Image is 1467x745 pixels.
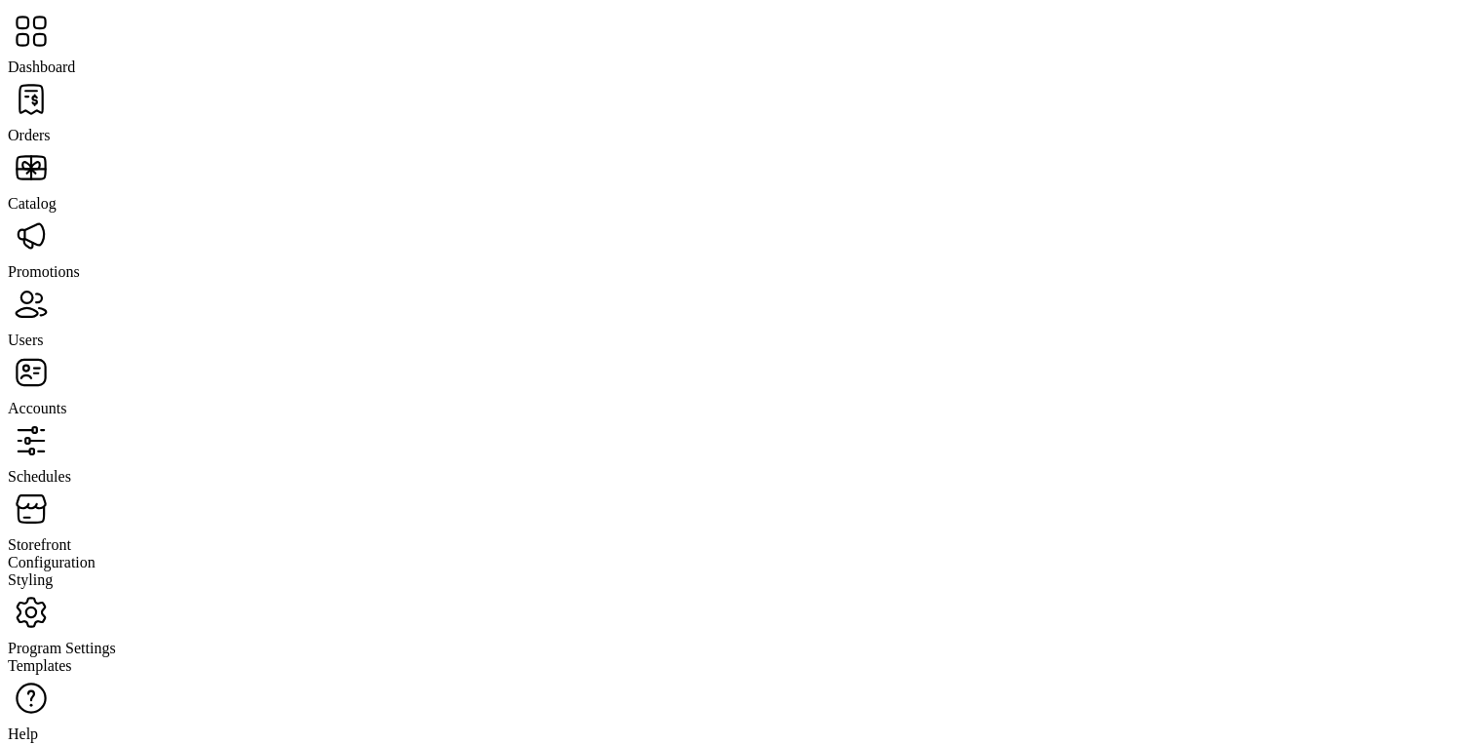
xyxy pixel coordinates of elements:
span: Accounts [8,400,66,416]
span: Styling [8,571,53,588]
span: Dashboard [8,59,75,75]
span: Configuration [8,554,96,570]
span: Promotions [8,263,80,280]
span: Catalog [8,195,57,212]
span: Orders [8,127,51,143]
span: Users [8,332,43,348]
span: Templates [8,657,72,674]
span: Help [8,725,38,742]
span: Storefront [8,536,71,553]
span: Schedules [8,468,71,485]
span: Program Settings [8,640,116,656]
